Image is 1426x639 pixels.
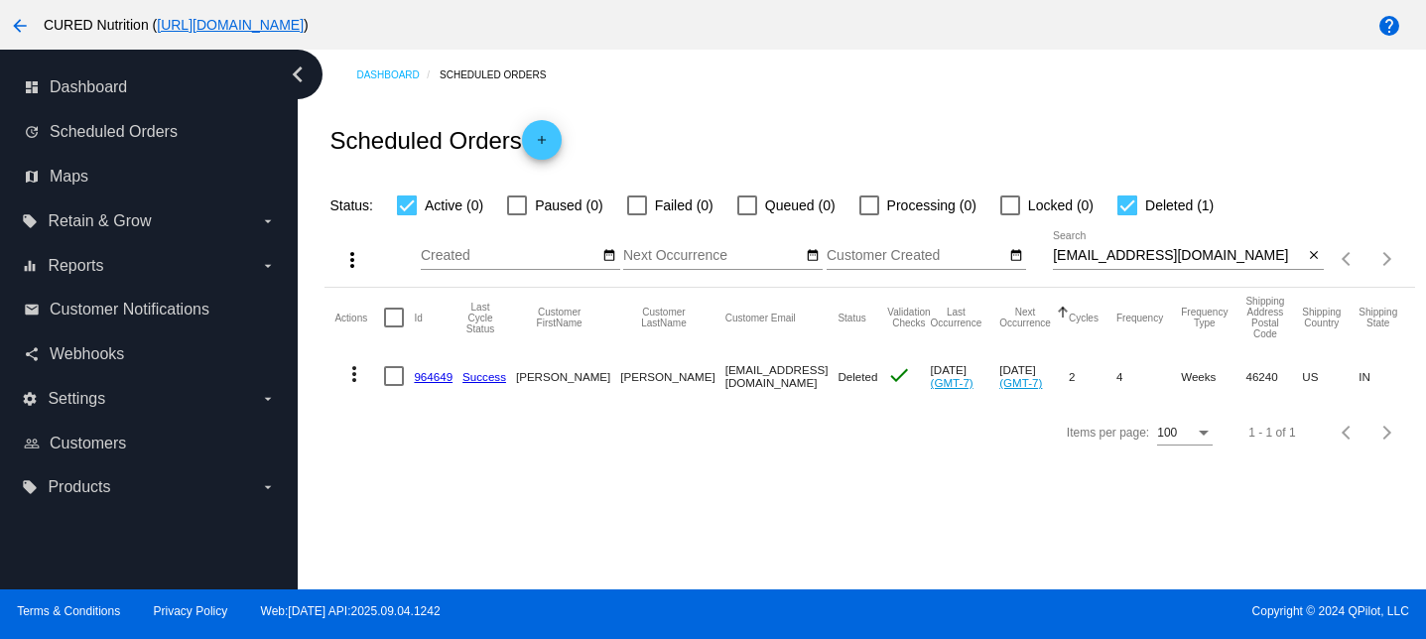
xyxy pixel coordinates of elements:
[620,347,724,405] mat-cell: [PERSON_NAME]
[282,59,314,90] i: chevron_left
[1181,347,1245,405] mat-cell: Weeks
[356,60,440,90] a: Dashboard
[1181,307,1228,328] button: Change sorting for FrequencyType
[329,197,373,213] span: Status:
[260,479,276,495] i: arrow_drop_down
[24,428,276,459] a: people_outline Customers
[24,161,276,192] a: map Maps
[1067,426,1149,440] div: Items per page:
[999,307,1051,328] button: Change sorting for NextOccurrenceUtc
[44,17,309,33] span: CURED Nutrition ( )
[22,213,38,229] i: local_offer
[24,71,276,103] a: dashboard Dashboard
[931,307,982,328] button: Change sorting for LastOccurrenceUtc
[22,479,38,495] i: local_offer
[414,312,422,323] button: Change sorting for Id
[887,193,976,217] span: Processing (0)
[440,60,564,90] a: Scheduled Orders
[1009,248,1023,264] mat-icon: date_range
[602,248,616,264] mat-icon: date_range
[50,123,178,141] span: Scheduled Orders
[1367,413,1407,452] button: Next page
[48,257,103,275] span: Reports
[838,370,877,383] span: Deleted
[887,288,930,347] mat-header-cell: Validation Checks
[414,370,453,383] a: 964649
[1303,246,1324,267] button: Clear
[24,338,276,370] a: share Webhooks
[516,347,620,405] mat-cell: [PERSON_NAME]
[24,346,40,362] i: share
[1377,14,1401,38] mat-icon: help
[725,312,796,323] button: Change sorting for CustomerEmail
[24,79,40,95] i: dashboard
[50,435,126,452] span: Customers
[1245,296,1284,339] button: Change sorting for ShippingPostcode
[50,301,209,319] span: Customer Notifications
[22,391,38,407] i: settings
[1157,426,1177,440] span: 100
[1359,307,1397,328] button: Change sorting for ShippingState
[535,193,602,217] span: Paused (0)
[623,248,802,264] input: Next Occurrence
[157,17,304,33] a: [URL][DOMAIN_NAME]
[154,604,228,618] a: Privacy Policy
[342,362,366,386] mat-icon: more_vert
[8,14,32,38] mat-icon: arrow_back
[261,604,441,618] a: Web:[DATE] API:2025.09.04.1242
[1248,426,1295,440] div: 1 - 1 of 1
[24,169,40,185] i: map
[1157,427,1213,441] mat-select: Items per page:
[1328,239,1367,279] button: Previous page
[50,345,124,363] span: Webhooks
[1053,248,1303,264] input: Search
[340,248,364,272] mat-icon: more_vert
[725,347,839,405] mat-cell: [EMAIL_ADDRESS][DOMAIN_NAME]
[765,193,836,217] span: Queued (0)
[999,376,1042,389] a: (GMT-7)
[1302,347,1359,405] mat-cell: US
[530,133,554,157] mat-icon: add
[50,78,127,96] span: Dashboard
[1116,312,1163,323] button: Change sorting for Frequency
[1069,347,1116,405] mat-cell: 2
[1028,193,1094,217] span: Locked (0)
[421,248,599,264] input: Created
[838,312,865,323] button: Change sorting for Status
[24,436,40,451] i: people_outline
[17,604,120,618] a: Terms & Conditions
[1307,248,1321,264] mat-icon: close
[260,258,276,274] i: arrow_drop_down
[22,258,38,274] i: equalizer
[516,307,602,328] button: Change sorting for CustomerFirstName
[334,288,384,347] mat-header-cell: Actions
[462,302,498,334] button: Change sorting for LastProcessingCycleId
[1245,347,1302,405] mat-cell: 46240
[425,193,483,217] span: Active (0)
[931,347,1000,405] mat-cell: [DATE]
[999,347,1069,405] mat-cell: [DATE]
[1116,347,1181,405] mat-cell: 4
[1145,193,1214,217] span: Deleted (1)
[260,391,276,407] i: arrow_drop_down
[655,193,713,217] span: Failed (0)
[48,212,151,230] span: Retain & Grow
[24,294,276,325] a: email Customer Notifications
[620,307,707,328] button: Change sorting for CustomerLastName
[24,116,276,148] a: update Scheduled Orders
[260,213,276,229] i: arrow_drop_down
[24,124,40,140] i: update
[827,248,1005,264] input: Customer Created
[887,363,911,387] mat-icon: check
[1359,347,1415,405] mat-cell: IN
[50,168,88,186] span: Maps
[931,376,973,389] a: (GMT-7)
[48,390,105,408] span: Settings
[462,370,506,383] a: Success
[24,302,40,318] i: email
[1367,239,1407,279] button: Next page
[1328,413,1367,452] button: Previous page
[806,248,820,264] mat-icon: date_range
[1302,307,1341,328] button: Change sorting for ShippingCountry
[329,120,561,160] h2: Scheduled Orders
